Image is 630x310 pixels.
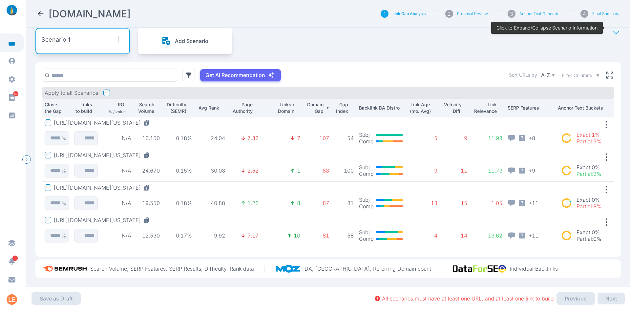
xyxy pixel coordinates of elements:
p: 7.17 [247,232,259,239]
p: Partial : 3% [577,138,601,145]
p: 9 [443,135,468,141]
span: 88 [13,91,18,96]
p: Avg Rank [197,105,219,111]
button: Save as Draft [31,292,81,305]
p: ROI [118,101,126,108]
span: + 8 [529,134,535,141]
p: 88 [305,167,329,174]
p: 2.52 [247,167,259,174]
p: Gap Index [334,101,348,114]
div: 2 [445,10,453,18]
div: 3 [508,10,515,18]
img: semrush_logo.573af308.png [41,262,90,275]
p: Search Volume, SERP Features, SERP Results, Difficulty, Rank data [90,265,254,272]
p: Exact : 0% [577,229,601,236]
p: 10 [294,232,300,239]
label: Sort URLs by [509,72,537,78]
p: Search Volume [136,101,154,114]
button: Proposal Review [457,11,488,16]
p: 1.05 [472,200,502,206]
img: moz_logo.a3998d80.png [276,265,305,273]
p: N/A [103,200,131,206]
p: Apply to all Scenarios [45,90,98,96]
p: 15 [443,200,468,206]
p: Comp [359,203,374,210]
button: [URL][DOMAIN_NAME][US_STATE] [54,217,153,223]
p: 1.22 [247,200,259,206]
p: 0.15% [165,167,192,174]
p: Exact : 1% [577,132,601,138]
p: 8 [297,200,300,206]
p: 30.08 [197,167,225,174]
p: Close the Gap [45,101,63,114]
button: A-Z [540,71,556,80]
p: 0.18% [165,200,192,206]
p: 100 [334,167,353,174]
p: Get AI Recommendation [205,72,265,78]
p: 0.18% [165,135,192,141]
div: 1 [381,10,388,18]
span: + 11 [529,199,538,206]
p: Subj [359,164,374,171]
p: Link Relevance [472,101,496,114]
button: Get AI Recommendation [200,69,281,81]
span: + 11 [529,232,538,239]
p: Partial : 8% [577,203,601,210]
p: SERP Features [508,105,553,111]
p: Comp [359,138,374,145]
span: + 9 [529,167,535,174]
button: [URL][DOMAIN_NAME][US_STATE] [54,184,153,191]
p: 12,530 [136,232,160,239]
p: 107 [305,135,329,141]
p: 5 [409,135,437,141]
p: 24,670 [136,167,160,174]
p: All scenarios must have at least one URL, and at least one link to build [382,295,554,302]
p: Click to Expand/Collapse Scenario Information [496,25,598,31]
p: Exact : 0% [577,164,601,171]
p: 81 [305,232,329,239]
p: 13 [409,200,437,206]
p: 9 [409,167,437,174]
p: Backlink DA Distro [359,105,404,111]
p: Links / Domain [264,101,294,114]
p: Subj [359,132,374,138]
p: 9.92 [197,232,225,239]
p: 16,150 [136,135,160,141]
button: Add Scenario [162,36,208,46]
p: N/A [103,232,131,239]
button: [URL][DOMAIN_NAME][US_STATE] [54,119,153,126]
span: Filter Columns [562,72,592,79]
p: Difficulty (SEMR) [165,101,186,114]
p: 13.62 [472,232,502,239]
p: Partial : 2% [577,171,601,177]
p: Add Scenario [175,38,208,44]
p: Individual Backlinks [510,265,558,272]
p: Page Authority [230,101,253,114]
p: 58 [334,232,353,239]
p: % [61,167,66,174]
p: Subj [359,229,374,236]
p: 54 [334,135,353,141]
p: 87 [305,200,329,206]
p: N/A [103,167,131,174]
p: 11 [443,167,468,174]
p: 24.04 [197,135,225,141]
p: 11.98 [472,135,502,141]
img: data_for_seo_logo.e5120ddb.png [453,265,510,273]
p: Scenario 1 [41,35,70,44]
img: linklaunch_small.2ae18699.png [4,5,20,15]
button: [URL][DOMAIN_NAME][US_STATE] [54,152,153,158]
button: Final Summary [592,11,619,16]
button: Link Gap Analysis [392,11,426,16]
h2: TheDyrt.com [49,8,131,20]
p: % [61,200,66,206]
p: Links to build [74,101,93,114]
p: Partial : 0% [577,236,601,242]
p: 1 [297,167,300,174]
p: Exact : 0% [577,196,601,203]
p: Link Age (mo. Avg) [409,101,431,114]
button: Anchor Text Generator [519,11,561,16]
p: Subj [359,196,374,203]
p: 4 [409,232,437,239]
p: Velocity Diff. [443,101,462,114]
